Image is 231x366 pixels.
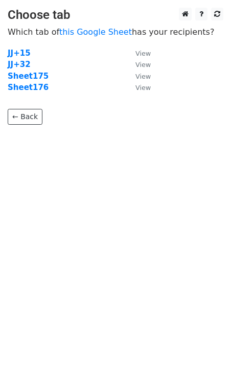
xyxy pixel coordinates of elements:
[135,50,151,57] small: View
[125,72,151,81] a: View
[135,84,151,91] small: View
[135,61,151,68] small: View
[125,83,151,92] a: View
[8,49,31,58] a: JJ+15
[135,73,151,80] small: View
[125,49,151,58] a: View
[8,109,42,125] a: ← Back
[8,27,223,37] p: Which tab of has your recipients?
[125,60,151,69] a: View
[8,60,31,69] a: JJ+32
[8,83,49,92] a: Sheet176
[8,8,223,22] h3: Choose tab
[59,27,132,37] a: this Google Sheet
[8,72,49,81] a: Sheet175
